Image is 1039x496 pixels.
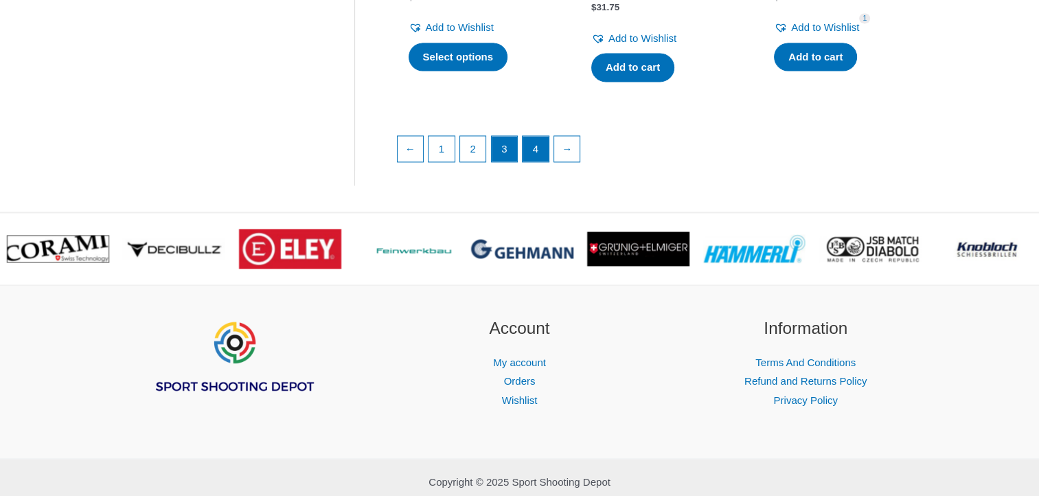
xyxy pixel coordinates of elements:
[239,229,341,269] img: brand logo
[492,136,518,162] span: Page 3
[755,357,856,368] a: Terms And Conditions
[108,316,360,427] aside: Footer Widget 1
[773,394,837,406] a: Privacy Policy
[591,29,676,48] a: Add to Wishlist
[859,13,870,23] span: 1
[504,375,536,387] a: Orders
[591,2,619,12] bdi: 31.75
[502,394,538,406] a: Wishlist
[493,357,546,368] a: My account
[591,53,674,82] a: Add to cart: “TEC-HRO Rise9 UNI Diopter Increase”
[554,136,580,162] a: →
[393,316,646,341] h2: Account
[429,136,455,162] a: Page 1
[774,43,857,71] a: Add to cart: “TEC-HRO Support Tripod mini”
[108,473,932,492] p: Copyright © 2025 Sport Shooting Depot
[460,136,486,162] a: Page 2
[393,316,646,410] aside: Footer Widget 2
[680,316,932,341] h2: Information
[680,316,932,410] aside: Footer Widget 3
[774,18,859,37] a: Add to Wishlist
[591,2,597,12] span: $
[393,353,646,411] nav: Account
[744,375,867,387] a: Refund and Returns Policy
[523,136,549,162] a: Page 4
[426,21,494,33] span: Add to Wishlist
[680,353,932,411] nav: Information
[791,21,859,33] span: Add to Wishlist
[409,43,508,71] a: Select options for “TEC-HRO Clear Sight Base”
[608,32,676,44] span: Add to Wishlist
[398,136,424,162] a: ←
[396,135,931,170] nav: Product Pagination
[409,18,494,37] a: Add to Wishlist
